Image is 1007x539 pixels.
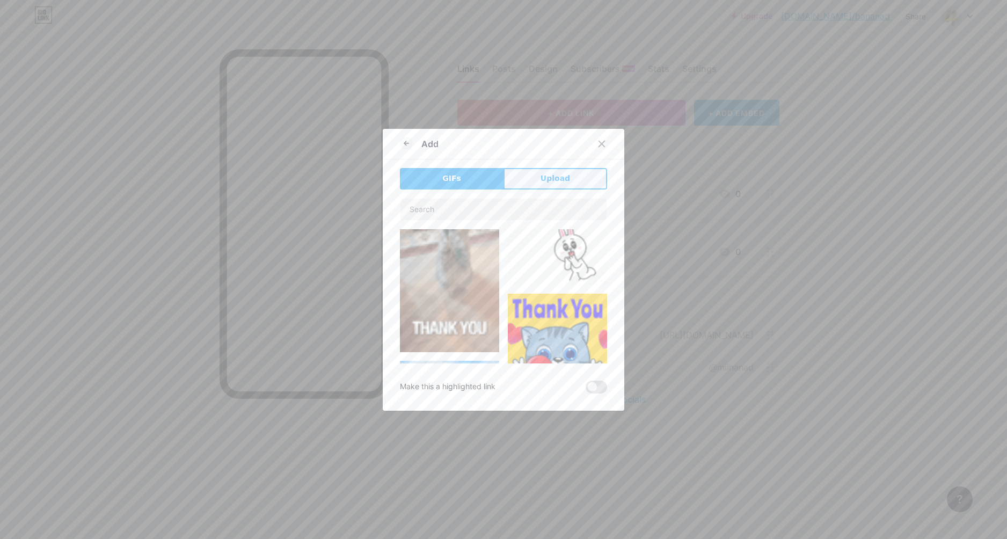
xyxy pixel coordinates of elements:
img: Gihpy [400,361,499,460]
span: Upload [541,173,570,184]
input: Search [400,199,607,220]
button: GIFs [400,168,503,190]
img: Gihpy [508,294,607,393]
img: Gihpy [508,200,607,285]
span: GIFs [442,173,461,184]
div: Add [421,137,439,150]
img: Gihpy [400,177,499,352]
button: Upload [503,168,607,190]
div: Make this a highlighted link [400,381,495,394]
